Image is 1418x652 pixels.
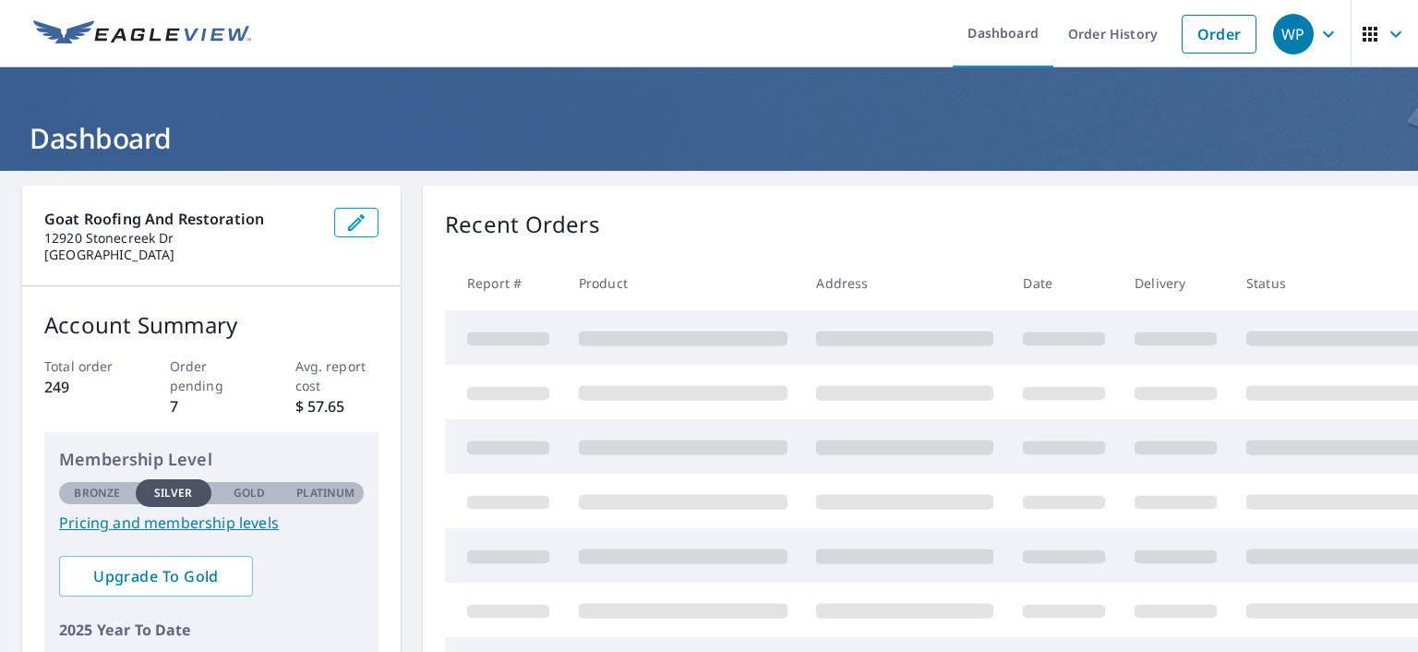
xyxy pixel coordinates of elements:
[564,256,802,310] th: Product
[74,485,120,501] p: Bronze
[170,356,254,395] p: Order pending
[1273,14,1314,54] div: WP
[44,308,379,342] p: Account Summary
[44,376,128,398] p: 249
[59,512,364,534] a: Pricing and membership levels
[59,447,364,472] p: Membership Level
[1008,256,1120,310] th: Date
[295,395,379,417] p: $ 57.65
[154,485,193,501] p: Silver
[74,566,238,586] span: Upgrade To Gold
[445,256,564,310] th: Report #
[1182,15,1256,54] a: Order
[295,356,379,395] p: Avg. report cost
[33,20,251,48] img: EV Logo
[44,247,319,263] p: [GEOGRAPHIC_DATA]
[234,485,265,501] p: Gold
[296,485,354,501] p: Platinum
[170,395,254,417] p: 7
[44,208,319,230] p: Goat Roofing and Restoration
[44,356,128,376] p: Total order
[22,119,1396,157] h1: Dashboard
[59,619,364,641] p: 2025 Year To Date
[1120,256,1232,310] th: Delivery
[801,256,1008,310] th: Address
[445,208,600,241] p: Recent Orders
[59,556,253,597] a: Upgrade To Gold
[44,230,319,247] p: 12920 Stonecreek Dr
